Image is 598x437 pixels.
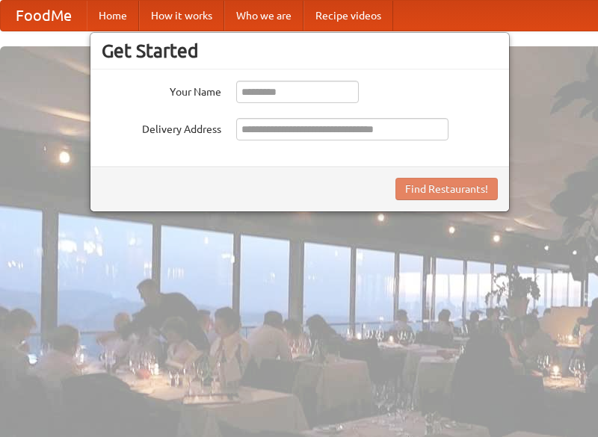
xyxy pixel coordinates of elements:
a: Recipe videos [303,1,393,31]
a: Home [87,1,139,31]
label: Delivery Address [102,118,221,137]
button: Find Restaurants! [395,178,498,200]
a: How it works [139,1,224,31]
h3: Get Started [102,40,498,62]
label: Your Name [102,81,221,99]
a: FoodMe [1,1,87,31]
a: Who we are [224,1,303,31]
